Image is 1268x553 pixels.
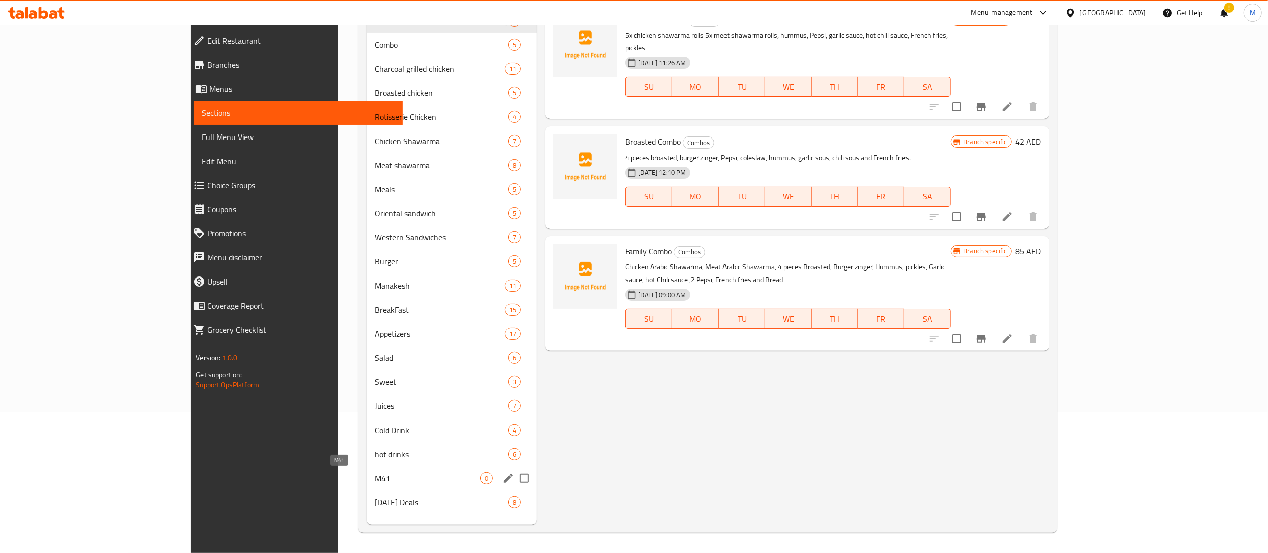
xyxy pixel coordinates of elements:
[375,400,508,412] div: Juices
[672,77,719,97] button: MO
[202,155,394,167] span: Edit Menu
[769,189,808,204] span: WE
[509,401,520,411] span: 7
[375,352,508,364] span: Salad
[375,255,508,267] span: Burger
[816,80,854,94] span: TH
[367,442,537,466] div: hot drinks6
[375,231,508,243] div: Western Sandwiches
[508,159,521,171] div: items
[1021,205,1045,229] button: delete
[1001,101,1013,113] a: Edit menu item
[367,129,537,153] div: Chicken Shawarma7
[816,312,854,326] span: TH
[862,80,900,94] span: FR
[207,275,394,288] span: Upsell
[375,111,508,123] span: Rotisserie Chicken
[508,400,521,412] div: items
[765,187,812,207] button: WE
[509,353,520,363] span: 6
[625,187,672,207] button: SU
[222,351,238,364] span: 1.0.0
[505,280,521,292] div: items
[625,134,681,149] span: Broasted Combo
[505,281,520,291] span: 11
[508,87,521,99] div: items
[683,136,714,149] div: Combos
[367,322,537,346] div: Appetizers17
[207,251,394,263] span: Menu disclaimer
[904,187,951,207] button: SA
[509,88,520,98] span: 5
[508,352,521,364] div: items
[375,424,508,436] div: Cold Drink
[683,137,714,149] span: Combos
[909,312,947,326] span: SA
[367,33,537,57] div: Combo5
[509,450,520,459] span: 6
[367,105,537,129] div: Rotisserie Chicken4
[505,304,521,316] div: items
[375,448,508,460] span: hot drinks
[367,418,537,442] div: Cold Drink4
[509,136,520,146] span: 7
[508,376,521,388] div: items
[553,134,617,199] img: Broasted Combo
[185,269,402,294] a: Upsell
[812,187,858,207] button: TH
[969,205,993,229] button: Branch-specific-item
[185,318,402,342] a: Grocery Checklist
[858,77,904,97] button: FR
[202,107,394,119] span: Sections
[509,209,520,218] span: 5
[194,101,402,125] a: Sections
[375,87,508,99] span: Broasted chicken
[367,177,537,201] div: Meals5
[634,168,690,177] span: [DATE] 12:10 PM
[816,189,854,204] span: TH
[194,149,402,173] a: Edit Menu
[625,309,672,329] button: SU
[508,111,521,123] div: items
[367,370,537,394] div: Sweet3
[634,58,690,68] span: [DATE] 11:26 AM
[207,59,394,71] span: Branches
[509,185,520,194] span: 5
[505,63,521,75] div: items
[625,244,672,259] span: Family Combo
[367,298,537,322] div: BreakFast15
[509,40,520,50] span: 5
[959,137,1011,147] span: Branch specific
[723,312,762,326] span: TU
[674,246,705,258] div: Combos
[185,53,402,77] a: Branches
[508,231,521,243] div: items
[946,96,967,117] span: Select to update
[375,280,505,292] div: Manakesh
[676,189,715,204] span: MO
[367,201,537,225] div: Oriental sandwich5
[481,474,492,483] span: 0
[1016,134,1041,149] h6: 42 AED
[367,225,537,249] div: Western Sandwiches7
[207,35,394,47] span: Edit Restaurant
[509,426,520,435] span: 4
[375,328,505,340] span: Appetizers
[367,490,537,514] div: [DATE] Deals8
[185,197,402,221] a: Coupons
[508,496,521,508] div: items
[723,80,762,94] span: TU
[375,183,508,195] span: Meals
[509,161,520,170] span: 8
[509,257,520,266] span: 5
[367,153,537,177] div: Meat shawarma8
[375,207,508,219] span: Oriental sandwich
[959,246,1011,256] span: Branch specific
[207,300,394,312] span: Coverage Report
[375,135,508,147] span: Chicken Shawarma
[1080,7,1146,18] div: [GEOGRAPHIC_DATA]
